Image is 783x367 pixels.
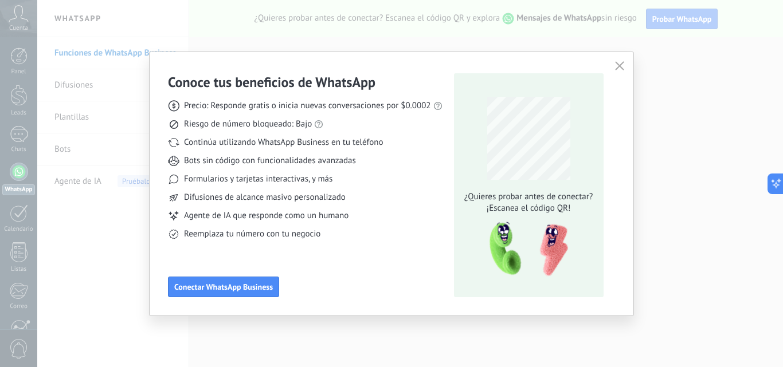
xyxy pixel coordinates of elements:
[184,100,431,112] span: Precio: Responde gratis o inicia nuevas conversaciones por $0.0002
[184,228,320,240] span: Reemplaza tu número con tu negocio
[184,173,332,185] span: Formularios y tarjetas interactivas, y más
[174,283,273,291] span: Conectar WhatsApp Business
[168,73,375,91] h3: Conoce tus beneficios de WhatsApp
[168,277,279,297] button: Conectar WhatsApp Business
[461,203,596,214] span: ¡Escanea el código QR!
[184,192,346,203] span: Difusiones de alcance masivo personalizado
[461,191,596,203] span: ¿Quieres probar antes de conectar?
[184,137,383,148] span: Continúa utilizando WhatsApp Business en tu teléfono
[480,219,570,280] img: qr-pic-1x.png
[184,119,312,130] span: Riesgo de número bloqueado: Bajo
[184,155,356,167] span: Bots sin código con funcionalidades avanzadas
[184,210,349,222] span: Agente de IA que responde como un humano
